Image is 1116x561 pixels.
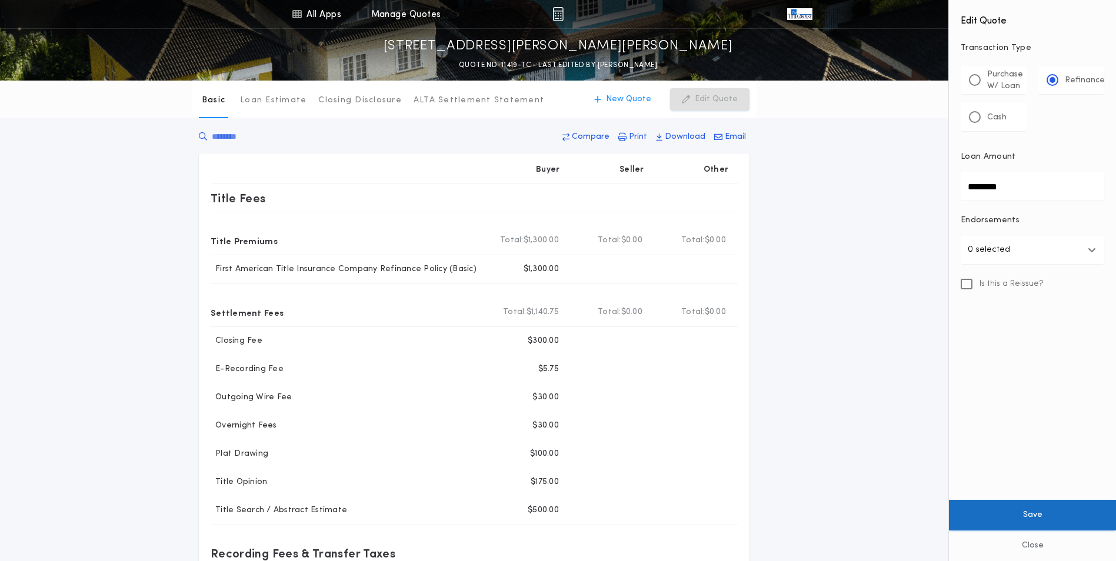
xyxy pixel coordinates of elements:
b: Total: [681,306,705,318]
span: $0.00 [621,235,642,246]
button: Edit Quote [670,88,749,111]
span: Is this a Reissue? [980,278,1044,290]
button: Compare [559,126,613,148]
p: Closing Fee [211,335,262,347]
p: Download [665,131,705,143]
span: $1,300.00 [524,235,559,246]
p: Outgoing Wire Fee [211,392,292,403]
p: Edit Quote [695,93,738,105]
p: Refinance [1065,75,1105,86]
button: 0 selected [961,236,1104,264]
p: $30.00 [532,392,559,403]
p: Closing Disclosure [318,95,402,106]
p: $300.00 [528,335,559,347]
p: Title Opinion [211,476,267,488]
p: Overnight Fees [211,420,277,432]
span: $0.00 [621,306,642,318]
b: Total: [503,306,527,318]
b: Total: [500,235,524,246]
h4: Edit Quote [961,7,1104,28]
span: $0.00 [705,306,726,318]
p: Title Premiums [211,231,278,250]
p: $175.00 [531,476,559,488]
p: E-Recording Fee [211,363,284,375]
b: Total: [681,235,705,246]
button: New Quote [582,88,663,111]
p: Plat Drawing [211,448,268,460]
p: Endorsements [961,215,1104,226]
p: $100.00 [530,448,559,460]
p: Loan Estimate [240,95,307,106]
p: ALTA Settlement Statement [414,95,544,106]
p: Transaction Type [961,42,1104,54]
p: Seller [619,164,644,176]
p: Title Search / Abstract Estimate [211,505,347,516]
img: vs-icon [787,8,812,20]
button: Download [652,126,709,148]
span: $0.00 [705,235,726,246]
p: Other [704,164,728,176]
button: Close [949,530,1116,561]
img: img [552,7,564,21]
p: Print [629,131,647,143]
button: Save [949,500,1116,530]
p: $500.00 [528,505,559,516]
p: QUOTE ND-11419-TC - LAST EDITED BY [PERSON_NAME] [459,59,657,71]
input: Loan Amount [961,172,1104,201]
p: Loan Amount [961,151,1016,163]
p: Purchase W/ Loan [987,69,1023,92]
button: Print [615,126,651,148]
b: Total: [598,235,621,246]
span: $1,140.75 [527,306,559,318]
p: Cash [987,112,1007,123]
p: Buyer [536,164,559,176]
p: New Quote [606,93,651,105]
p: Settlement Fees [211,303,284,322]
p: $1,300.00 [524,263,559,275]
p: Compare [572,131,609,143]
p: Basic [202,95,225,106]
p: Email [725,131,746,143]
p: $5.75 [538,363,559,375]
p: 0 selected [968,243,1010,257]
p: First American Title Insurance Company Refinance Policy (Basic) [211,263,477,275]
p: $30.00 [532,420,559,432]
b: Total: [598,306,621,318]
p: [STREET_ADDRESS][PERSON_NAME][PERSON_NAME] [384,37,733,56]
p: Title Fees [211,189,266,208]
button: Email [711,126,749,148]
